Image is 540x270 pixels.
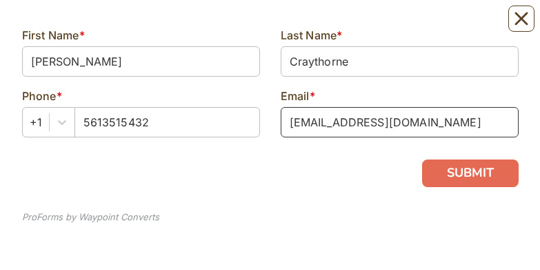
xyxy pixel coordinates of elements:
span: Phone [22,89,57,103]
button: SUBMIT [422,160,519,187]
span: Email [281,89,310,103]
button: Close [508,6,534,32]
span: Last Name [281,28,337,42]
div: ProForms by Waypoint Converts [22,211,159,224]
span: First Name [22,28,79,42]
